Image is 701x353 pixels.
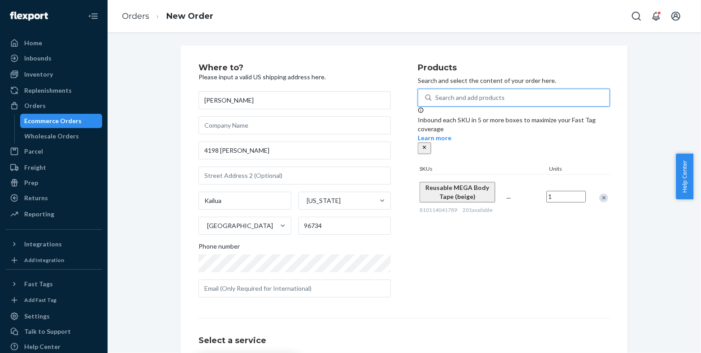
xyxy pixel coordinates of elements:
a: Talk to Support [5,324,102,339]
a: Orders [122,11,149,21]
div: Help Center [24,342,61,351]
div: Search and add products [435,93,505,102]
button: Help Center [676,154,693,199]
span: 810114041789 [420,207,457,213]
span: Phone number [199,242,240,254]
a: Reporting [5,207,102,221]
div: Inbound each SKU in 5 or more boxes to maximize your Fast Tag coverage [418,107,610,154]
input: City [199,192,291,210]
span: — [506,194,511,202]
div: Remove Item [599,194,608,202]
div: Ecommerce Orders [25,116,82,125]
div: Wholesale Orders [25,132,79,141]
button: close [418,142,431,154]
a: Ecommerce Orders [20,114,103,128]
div: Prep [24,178,38,187]
div: Settings [24,312,50,321]
div: Reporting [24,210,54,219]
button: Fast Tags [5,277,102,291]
input: Company Name [199,116,391,134]
p: Search and select the content of your order here. [418,76,610,85]
div: Integrations [24,240,62,249]
p: Please input a valid US shipping address here. [199,73,391,82]
div: [GEOGRAPHIC_DATA] [207,221,273,230]
input: Street Address [199,142,391,159]
div: Inbounds [24,54,52,63]
a: Prep [5,176,102,190]
div: Returns [24,194,48,202]
a: Home [5,36,102,50]
div: Parcel [24,147,43,156]
button: Integrations [5,237,102,251]
input: Street Address 2 (Optional) [199,167,391,185]
h2: Products [418,64,610,73]
div: SKUs [418,165,547,174]
button: Open notifications [647,7,665,25]
input: First & Last Name [199,91,391,109]
button: Open Search Box [627,7,645,25]
input: ZIP Code [299,217,391,235]
input: Email (Only Required for International) [199,280,391,297]
img: Flexport logo [10,12,48,21]
input: Quantity [546,191,586,202]
a: Freight [5,160,102,175]
h1: Select a service [199,336,610,345]
a: Add Integration [5,255,102,266]
a: Wholesale Orders [20,129,103,143]
a: Inbounds [5,51,102,65]
a: Orders [5,99,102,113]
div: Freight [24,163,46,172]
span: 201 available [463,207,493,213]
div: Talk to Support [24,327,71,336]
input: [GEOGRAPHIC_DATA] [206,221,207,230]
a: Replenishments [5,83,102,98]
button: Learn more [418,133,451,142]
h2: Where to? [199,64,391,73]
span: Reusable MEGA Body Tape (beige) [426,184,489,200]
a: Inventory [5,67,102,82]
button: Open account menu [667,7,685,25]
a: Add Fast Tag [5,295,102,306]
input: [US_STATE] [306,196,307,205]
a: Settings [5,309,102,323]
div: [US_STATE] [307,196,341,205]
ol: breadcrumbs [115,3,221,30]
div: Add Integration [24,256,64,264]
div: Orders [24,101,46,110]
button: Reusable MEGA Body Tape (beige) [420,182,495,202]
a: Returns [5,191,102,205]
div: Inventory [24,70,53,79]
a: New Order [166,11,213,21]
button: Close Navigation [84,7,102,25]
div: Fast Tags [24,280,53,288]
div: Home [24,39,42,47]
div: Replenishments [24,86,72,95]
a: Parcel [5,144,102,159]
div: Add Fast Tag [24,296,56,304]
div: Units [547,165,588,174]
